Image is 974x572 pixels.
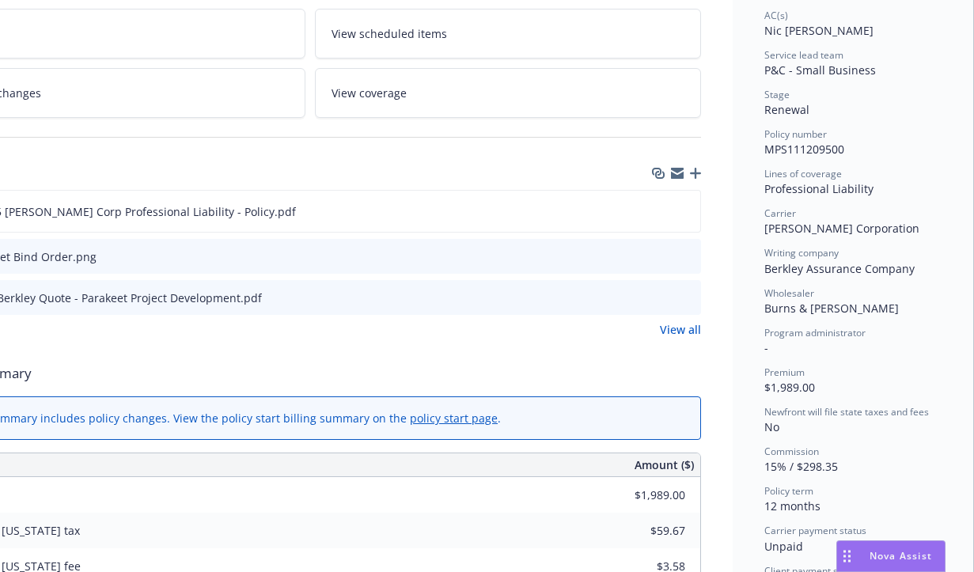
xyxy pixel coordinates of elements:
span: [PERSON_NAME] Corporation [764,221,919,236]
span: Wholesaler [764,286,814,300]
span: Amount ($) [635,456,694,473]
span: MPS111209500 [764,142,844,157]
a: policy start page [410,411,498,426]
button: preview file [680,290,695,306]
span: View scheduled items [332,25,447,42]
a: View coverage [315,68,702,118]
button: download file [655,248,668,265]
input: 0.00 [592,483,695,507]
span: AC(s) [764,9,788,22]
span: Newfront will file state taxes and fees [764,405,929,419]
span: Stage [764,88,790,101]
span: Carrier payment status [764,524,866,537]
span: Nova Assist [870,549,932,563]
div: Drag to move [837,541,857,571]
input: 0.00 [592,519,695,543]
span: Policy term [764,484,813,498]
span: View coverage [332,85,407,101]
span: $1,989.00 [764,380,815,395]
a: View all [660,321,701,338]
span: Burns & [PERSON_NAME] [764,301,899,316]
span: Commission [764,445,819,458]
span: Renewal [764,102,809,117]
button: preview file [680,203,694,220]
button: download file [655,290,668,306]
span: - [764,340,768,355]
span: P&C - Small Business [764,63,876,78]
span: Writing company [764,246,839,259]
a: View scheduled items [315,9,702,59]
span: Premium [764,366,805,379]
span: Carrier [764,206,796,220]
span: Policy number [764,127,827,141]
button: download file [654,203,667,220]
span: Lines of coverage [764,167,842,180]
span: Professional Liability [764,181,874,196]
span: No [764,419,779,434]
button: preview file [680,248,695,265]
span: Nic [PERSON_NAME] [764,23,874,38]
span: Unpaid [764,539,803,554]
span: Berkley Assurance Company [764,261,915,276]
span: Program administrator [764,326,866,339]
span: Service lead team [764,48,843,62]
button: Nova Assist [836,540,946,572]
span: 15% / $298.35 [764,459,838,474]
span: 12 months [764,498,821,513]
